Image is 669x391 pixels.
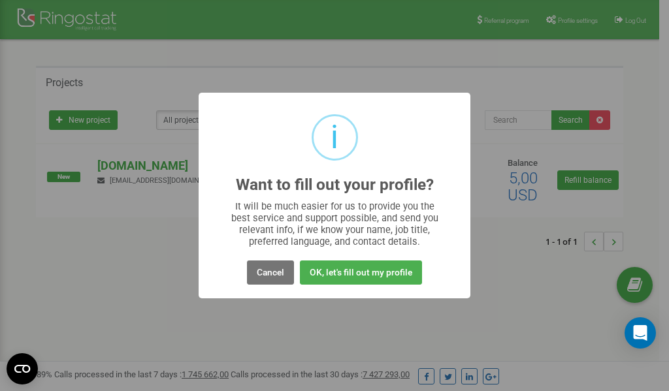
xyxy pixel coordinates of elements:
button: Open CMP widget [7,353,38,384]
button: Cancel [247,260,294,285]
h2: Want to fill out your profile? [236,176,434,194]
div: It will be much easier for us to provide you the best service and support possible, and send you ... [225,200,445,247]
button: OK, let's fill out my profile [300,260,422,285]
div: i [331,116,338,159]
div: Open Intercom Messenger [625,317,656,349]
